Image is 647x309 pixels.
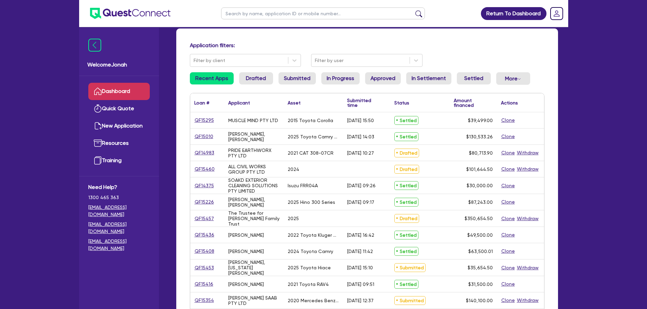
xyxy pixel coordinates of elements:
a: QF15457 [194,215,214,223]
img: training [94,156,102,165]
a: Training [88,152,150,169]
span: $63,500.01 [468,249,493,254]
a: QF15354 [194,296,214,304]
div: 2024 [288,167,299,172]
button: Clone [501,116,515,124]
a: Submitted [278,72,316,84]
span: $30,000.00 [467,183,493,188]
a: Settled [457,72,491,84]
span: $80,713.90 [469,150,493,156]
div: [DATE] 14:03 [347,134,374,139]
button: Withdraw [517,215,539,223]
a: Dashboard [88,83,150,100]
div: [DATE] 15:50 [347,118,374,123]
button: Withdraw [517,149,539,157]
button: Clone [501,198,515,206]
div: Status [394,100,409,105]
div: Amount financed [454,98,493,108]
img: new-application [94,122,102,130]
button: Clone [501,133,515,140]
button: Clone [501,165,515,173]
div: 2015 Toyota Corolla [288,118,333,123]
img: resources [94,139,102,147]
span: $350,654.50 [465,216,493,221]
button: Clone [501,264,515,272]
button: Clone [501,231,515,239]
span: Settled [394,116,418,125]
button: Clone [501,247,515,255]
button: Clone [501,182,515,190]
button: Withdraw [517,165,539,173]
div: [DATE] 11:42 [347,249,373,254]
div: [PERSON_NAME] SAAB PTY LTD [228,295,280,306]
a: [EMAIL_ADDRESS][DOMAIN_NAME] [88,238,150,252]
a: Quick Quote [88,100,150,117]
div: Isuzu FRR04A [288,183,318,188]
span: Drafted [394,214,419,223]
div: Loan # [194,100,209,105]
div: [DATE] 15:10 [347,265,373,270]
a: QF14375 [194,182,214,190]
div: 2025 [288,216,299,221]
span: 1300 465 363 [88,194,150,201]
button: Clone [501,215,515,223]
div: [DATE] 12:37 [347,298,374,303]
div: PRIDE EARTHWORX PTY LTD [228,148,280,158]
a: QF14983 [194,149,215,157]
div: MUSCLE MIND PTY LTD [228,118,278,123]
span: Settled [394,280,418,289]
div: [PERSON_NAME] [228,282,264,287]
div: [PERSON_NAME], [PERSON_NAME] [228,131,280,142]
h4: Application filters: [190,42,544,49]
div: 2021 Toyota RAV4 [288,282,329,287]
a: QF15436 [194,231,215,239]
span: $49,500.00 [467,232,493,238]
a: QF15416 [194,280,214,288]
div: 2025 Toyota Camry Ascent Hybrid [288,134,339,139]
span: Settled [394,231,418,239]
button: Withdraw [517,264,539,272]
div: [PERSON_NAME] [228,232,264,238]
img: quest-connect-logo-blue [90,8,170,19]
div: The Trustee for [PERSON_NAME] Family Trust [228,210,280,227]
a: QF15408 [194,247,215,255]
span: $130,533.26 [466,134,493,139]
a: QF15226 [194,198,214,206]
a: Drafted [239,72,273,84]
span: Settled [394,181,418,190]
span: $31,500.00 [468,282,493,287]
a: [EMAIL_ADDRESS][DOMAIN_NAME] [88,221,150,235]
input: Search by name, application ID or mobile number... [221,7,425,19]
div: 2025 Hino 300 Series [288,199,335,205]
div: 2025 Toyota Hiace [288,265,331,270]
span: Settled [394,247,418,256]
a: Approved [365,72,401,84]
a: QF15010 [194,133,214,140]
span: Settled [394,198,418,207]
button: Dropdown toggle [496,72,530,85]
span: Settled [394,132,418,141]
span: $101,644.50 [466,167,493,172]
a: In Progress [321,72,360,84]
div: Submitted time [347,98,380,108]
span: Drafted [394,165,419,174]
a: Resources [88,135,150,152]
button: Clone [501,280,515,288]
button: Clone [501,296,515,304]
button: Clone [501,149,515,157]
span: Submitted [394,296,426,305]
span: $35,654.50 [468,265,493,270]
a: Dropdown toggle [548,5,565,22]
div: [PERSON_NAME], [PERSON_NAME] [228,197,280,208]
div: Applicant [228,100,250,105]
span: Drafted [394,149,419,157]
button: Withdraw [517,296,539,304]
div: [DATE] 09:51 [347,282,374,287]
a: QF15295 [194,116,214,124]
a: Return To Dashboard [481,7,546,20]
div: Asset [288,100,301,105]
div: Actions [501,100,518,105]
span: $87,243.00 [468,199,493,205]
div: [DATE] 10:27 [347,150,374,156]
div: ALL CIVIL WORKS GROUP PTY LTD [228,164,280,175]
